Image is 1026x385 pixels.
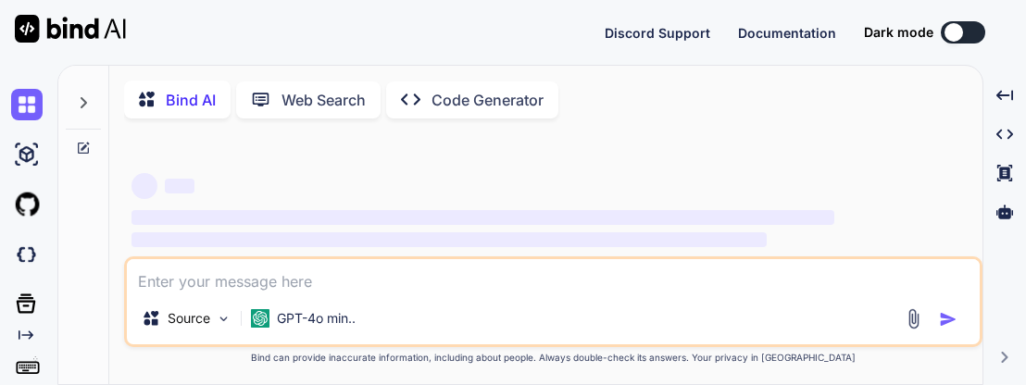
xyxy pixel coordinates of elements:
p: GPT-4o min.. [277,309,356,328]
span: Dark mode [864,23,933,42]
button: Documentation [738,23,836,43]
img: attachment [903,308,924,329]
img: chat [11,89,43,120]
span: ‌ [165,179,194,193]
span: Discord Support [605,25,710,41]
p: Source [168,309,210,328]
img: Bind AI [15,15,126,43]
img: Pick Models [216,311,231,327]
p: Web Search [282,89,366,111]
p: Code Generator [432,89,544,111]
img: GPT-4o mini [251,309,269,328]
p: Bind AI [166,89,216,111]
span: ‌ [131,210,834,225]
span: ‌ [131,232,767,247]
img: githubLight [11,189,43,220]
p: Bind can provide inaccurate information, including about people. Always double-check its answers.... [124,351,982,365]
span: Documentation [738,25,836,41]
img: ai-studio [11,139,43,170]
img: darkCloudIdeIcon [11,239,43,270]
img: icon [939,310,957,329]
button: Discord Support [605,23,710,43]
span: ‌ [131,173,157,199]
